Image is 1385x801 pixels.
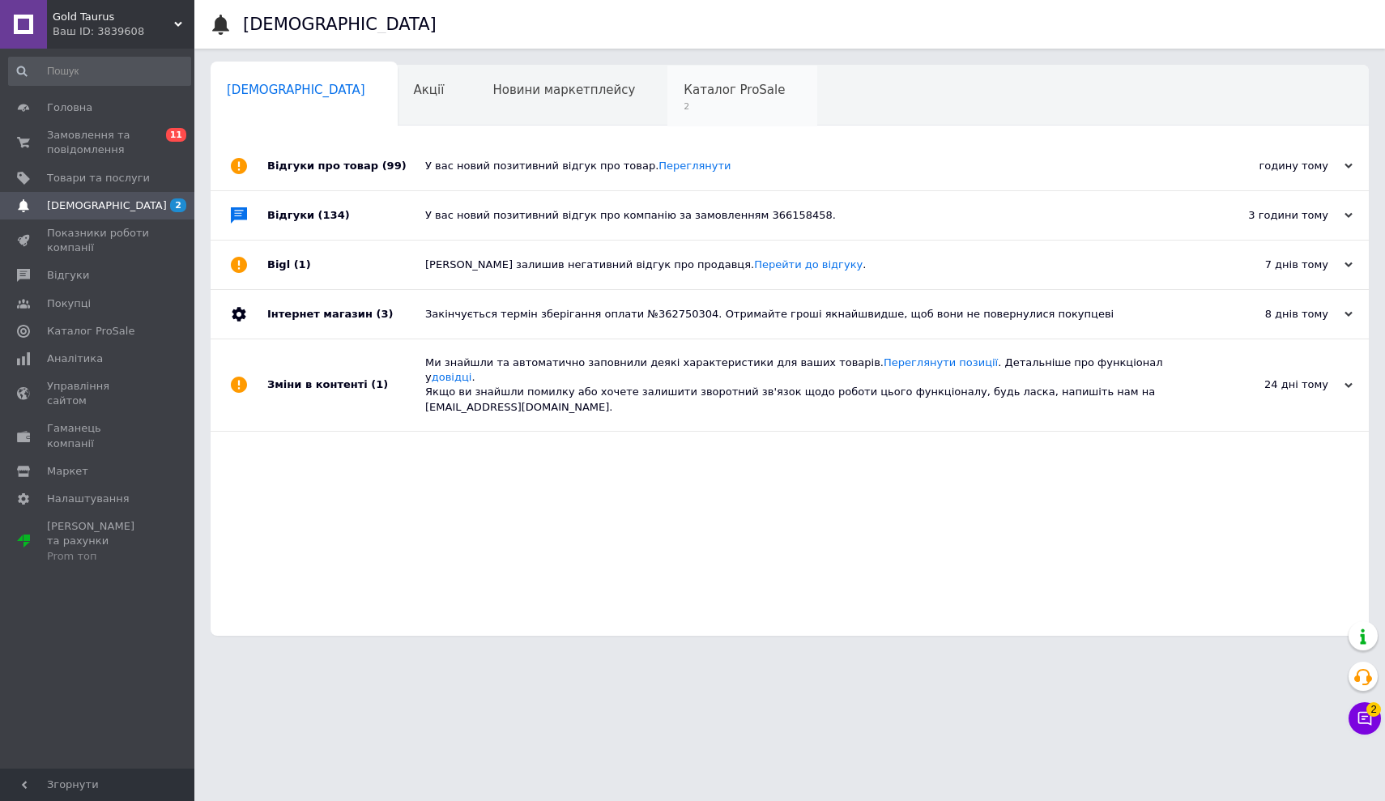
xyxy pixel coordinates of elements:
div: Ваш ID: 3839608 [53,24,194,39]
span: (1) [294,258,311,271]
div: [PERSON_NAME] залишив негативний відгук про продавця. . [425,258,1191,272]
span: Товари та послуги [47,171,150,185]
div: Prom топ [47,549,150,564]
span: (3) [376,308,393,320]
span: Гаманець компанії [47,421,150,450]
span: (134) [318,209,350,221]
a: Переглянути позиції [884,356,998,369]
span: Покупці [47,296,91,311]
span: Каталог ProSale [47,324,134,339]
input: Пошук [8,57,191,86]
div: Зміни в контенті [267,339,425,431]
div: Ми знайшли та автоматично заповнили деякі характеристики для ваших товарів. . Детальніше про функ... [425,356,1191,415]
span: [DEMOGRAPHIC_DATA] [47,198,167,213]
span: Замовлення та повідомлення [47,128,150,157]
div: 8 днів тому [1191,307,1353,322]
span: (1) [371,378,388,390]
span: Управління сайтом [47,379,150,408]
div: 24 дні тому [1191,377,1353,392]
span: Gold Taurus [53,10,174,24]
div: У вас новий позитивний відгук про компанію за замовленням 366158458. [425,208,1191,223]
span: Каталог ProSale [684,83,785,97]
div: Bigl [267,241,425,289]
span: Акції [414,83,445,97]
span: 2 [170,198,186,212]
span: Налаштування [47,492,130,506]
span: Новини маркетплейсу [492,83,635,97]
span: [DEMOGRAPHIC_DATA] [227,83,365,97]
span: 2 [684,100,785,113]
div: Відгуки [267,191,425,240]
div: 3 години тому [1191,208,1353,223]
span: Аналітика [47,352,103,366]
a: Перейти до відгуку [754,258,863,271]
div: У вас новий позитивний відгук про товар. [425,159,1191,173]
span: Маркет [47,464,88,479]
a: Переглянути [658,160,731,172]
span: Показники роботи компанії [47,226,150,255]
button: Чат з покупцем2 [1349,702,1381,735]
div: годину тому [1191,159,1353,173]
div: Закінчується термін зберігання оплати №362750304. Отримайте гроші якнайшвидше, щоб вони не поверн... [425,307,1191,322]
span: (99) [382,160,407,172]
span: [PERSON_NAME] та рахунки [47,519,150,564]
span: Головна [47,100,92,115]
h1: [DEMOGRAPHIC_DATA] [243,15,437,34]
span: 2 [1366,700,1381,714]
div: Інтернет магазин [267,290,425,339]
a: довідці [432,371,472,383]
span: Відгуки [47,268,89,283]
div: 7 днів тому [1191,258,1353,272]
span: 11 [166,128,186,142]
div: Відгуки про товар [267,142,425,190]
